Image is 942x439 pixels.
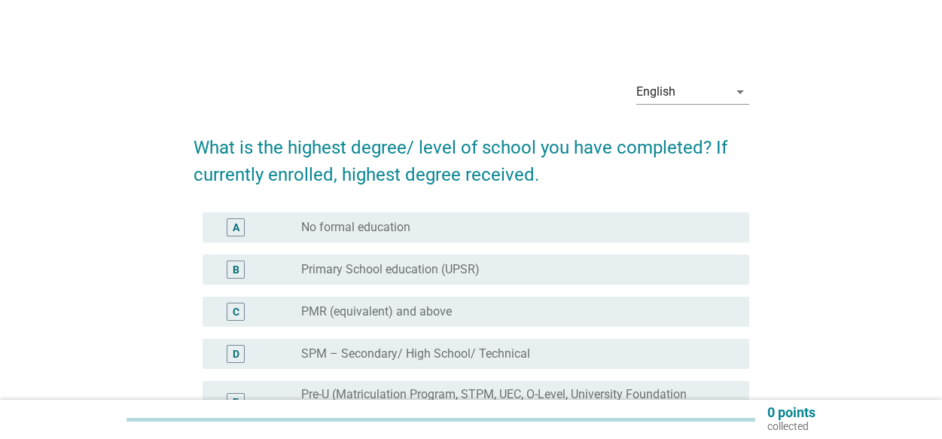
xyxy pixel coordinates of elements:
[301,220,410,235] label: No formal education
[233,346,239,362] div: D
[767,419,815,433] p: collected
[233,395,239,410] div: E
[301,387,724,417] label: Pre-U (Matriculation Program, STPM, UEC, O-Level, University Foundation Program)
[731,83,749,101] i: arrow_drop_down
[194,119,749,188] h2: What is the highest degree/ level of school you have completed? If currently enrolled, highest de...
[233,220,239,236] div: A
[301,304,452,319] label: PMR (equivalent) and above
[636,85,675,99] div: English
[301,346,530,361] label: SPM – Secondary/ High School/ Technical
[301,262,480,277] label: Primary School education (UPSR)
[233,304,239,320] div: C
[233,262,239,278] div: B
[767,406,815,419] p: 0 points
